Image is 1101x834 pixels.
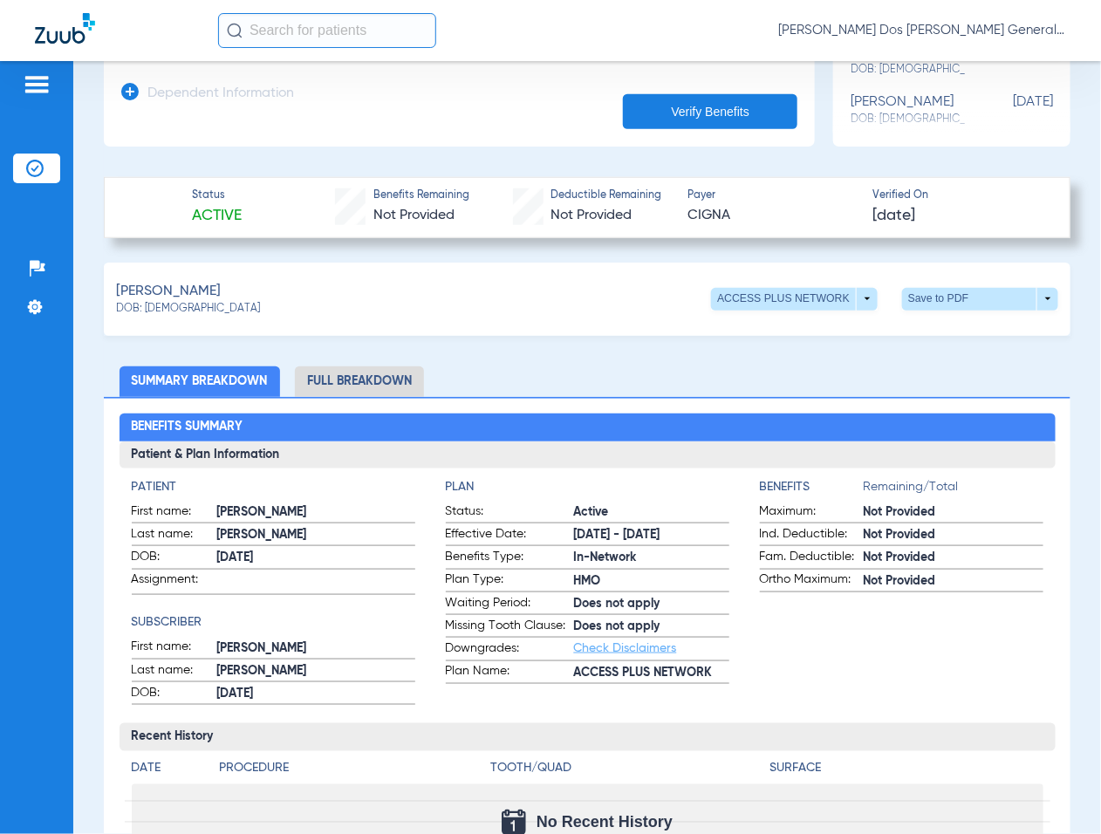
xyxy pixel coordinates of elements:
span: ACCESS PLUS NETWORK [574,664,729,682]
span: [DATE] - [DATE] [574,526,729,544]
span: Not Provided [550,208,632,222]
span: [PERSON_NAME] Dos [PERSON_NAME] General | Abra Health [778,22,1066,39]
span: Missing Tooth Clause: [446,617,574,638]
button: Verify Benefits [623,94,797,129]
div: [PERSON_NAME] [851,94,966,126]
span: First name: [132,638,217,659]
h4: Benefits [760,478,864,496]
h4: Date [132,760,205,778]
span: [DATE] [872,205,915,227]
app-breakdown-title: Tooth/Quad [490,760,763,784]
span: Active [192,205,242,227]
span: DOB: [132,684,217,705]
span: Remaining/Total [864,478,1043,502]
h2: Benefits Summary [120,414,1056,441]
span: [DATE] [217,685,415,703]
span: Benefits Type: [446,548,574,569]
img: hamburger-icon [23,74,51,95]
span: No Recent History [537,814,673,831]
h4: Tooth/Quad [490,760,763,778]
span: Ind. Deductible: [760,525,864,546]
h3: Dependent Information [147,85,294,103]
span: Assignment: [132,571,217,594]
span: Maximum: [760,502,864,523]
span: Deductible Remaining [550,188,661,204]
li: Full Breakdown [295,366,424,397]
span: Last name: [132,525,217,546]
span: [PERSON_NAME] [217,526,415,544]
input: Search for patients [218,13,436,48]
span: CIGNA [687,205,858,227]
span: DOB: [132,548,217,569]
a: Check Disclaimers [574,642,677,654]
h4: Procedure [220,760,484,778]
li: Summary Breakdown [120,366,280,397]
span: Fam. Deductible: [760,548,864,569]
span: [DATE] [217,549,415,567]
span: Not Provided [864,526,1043,544]
app-breakdown-title: Benefits [760,478,864,502]
span: Downgrades: [446,639,574,660]
app-breakdown-title: Surface [769,760,1043,784]
span: [PERSON_NAME] [217,662,415,680]
span: [DATE] [966,94,1053,126]
span: DOB: [DEMOGRAPHIC_DATA] [116,302,260,318]
span: HMO [574,572,729,591]
span: Verified On [872,188,1043,204]
span: Not Provided [864,572,1043,591]
span: Not Provided [864,549,1043,567]
span: Payer [687,188,858,204]
span: Waiting Period: [446,594,574,615]
span: Benefits Remaining [373,188,469,204]
h3: Recent History [120,723,1056,751]
h4: Subscriber [132,613,415,632]
button: Save to PDF [902,288,1058,311]
iframe: Chat Widget [1014,750,1101,834]
span: In-Network [574,549,729,567]
span: [PERSON_NAME] [217,639,415,658]
span: Does not apply [574,595,729,613]
app-breakdown-title: Procedure [220,760,484,784]
span: Effective Date: [446,525,574,546]
span: Last name: [132,661,217,682]
span: [PERSON_NAME] [217,503,415,522]
span: Status [192,188,242,204]
span: [PERSON_NAME] [116,281,221,303]
button: ACCESS PLUS NETWORK [711,288,878,311]
span: Not Provided [864,503,1043,522]
span: Ortho Maximum: [760,571,864,591]
app-breakdown-title: Date [132,760,205,784]
span: DOB: [DEMOGRAPHIC_DATA] [851,62,966,78]
h4: Patient [132,478,415,496]
span: Plan Type: [446,571,574,591]
span: Status: [446,502,574,523]
img: Search Icon [227,23,243,38]
h4: Plan [446,478,729,496]
h3: Patient & Plan Information [120,441,1056,469]
span: Not Provided [373,208,455,222]
span: Plan Name: [446,662,574,683]
span: Does not apply [574,618,729,636]
h4: Surface [769,760,1043,778]
img: Zuub Logo [35,13,95,44]
span: First name: [132,502,217,523]
span: Active [574,503,729,522]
